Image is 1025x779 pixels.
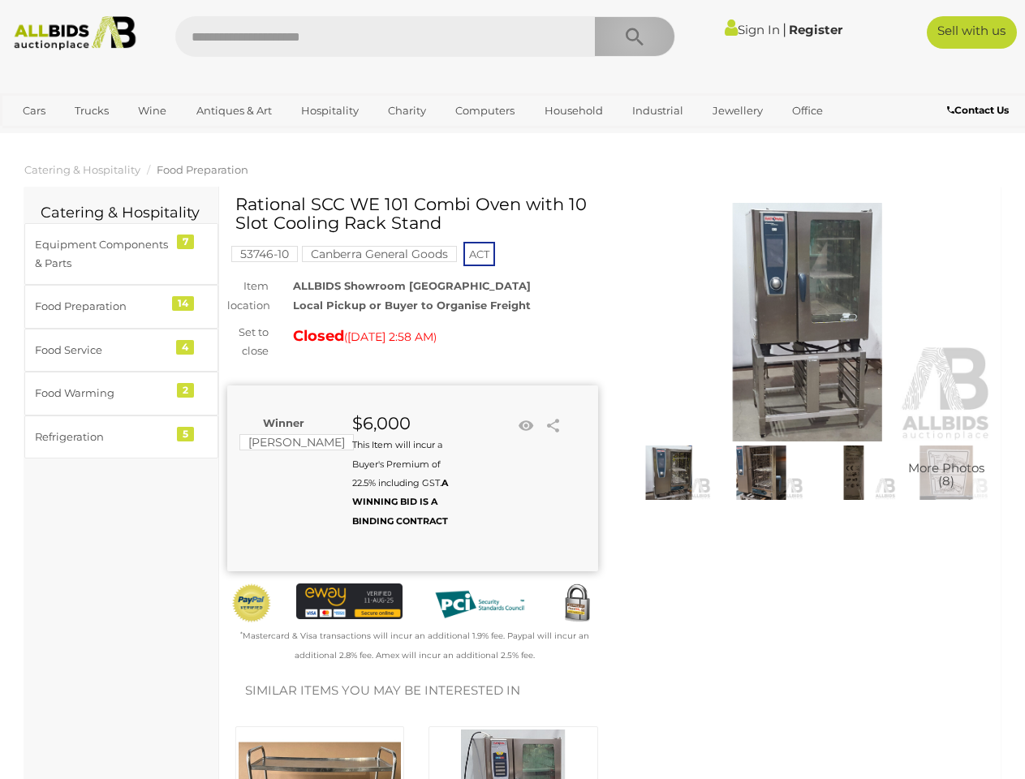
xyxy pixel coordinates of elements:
span: [DATE] 2:58 AM [347,329,433,344]
img: eWAY Payment Gateway [296,583,402,618]
b: Contact Us [947,104,1009,116]
img: Rational SCC WE 101 Combi Oven with 10 Slot Cooling Rack Stand [904,445,988,500]
a: Wine [127,97,177,124]
a: Charity [377,97,437,124]
a: Food Warming 2 [24,372,218,415]
strong: $6,000 [352,413,411,433]
div: 2 [177,383,194,398]
div: Food Service [35,341,169,359]
small: Mastercard & Visa transactions will incur an additional 1.9% fee. Paypal will incur an additional... [240,631,589,660]
li: Watch this item [514,414,538,438]
a: Food Preparation [157,163,248,176]
a: Sell with us [927,16,1017,49]
b: A WINNING BID IS A BINDING CONTRACT [352,477,448,527]
h1: Rational SCC WE 101 Combi Oven with 10 Slot Cooling Rack Stand [235,195,594,232]
div: 14 [172,296,194,311]
div: Refrigeration [35,428,169,446]
span: More Photos (8) [908,461,984,488]
img: Rational SCC WE 101 Combi Oven with 10 Slot Cooling Rack Stand [719,445,803,500]
div: Set to close [215,323,281,361]
a: Trucks [64,97,119,124]
img: Rational SCC WE 101 Combi Oven with 10 Slot Cooling Rack Stand [627,445,711,500]
b: Winner [263,416,304,429]
a: Antiques & Art [186,97,282,124]
img: Rational SCC WE 101 Combi Oven with 10 Slot Cooling Rack Stand [812,445,896,500]
a: Canberra General Goods [302,247,457,260]
a: Cars [12,97,56,124]
span: | [782,20,786,38]
img: Allbids.com.au [7,16,143,50]
mark: Canberra General Goods [302,246,457,262]
a: Sports [12,124,67,151]
a: Contact Us [947,101,1013,119]
img: Official PayPal Seal [231,583,272,623]
mark: [PERSON_NAME] [239,434,354,450]
div: 7 [177,235,194,249]
a: Industrial [622,97,694,124]
span: ( ) [344,330,437,343]
a: Office [782,97,833,124]
strong: ALLBIDS Showroom [GEOGRAPHIC_DATA] [293,279,531,292]
div: 4 [176,340,194,355]
strong: Local Pickup or Buyer to Organise Freight [293,299,531,312]
a: Computers [445,97,525,124]
a: Jewellery [702,97,773,124]
img: PCI DSS compliant [427,583,532,626]
a: Equipment Components & Parts 7 [24,223,218,286]
strong: Closed [293,327,344,345]
a: Household [534,97,614,124]
small: This Item will incur a Buyer's Premium of 22.5% including GST. [352,439,448,527]
a: 53746-10 [231,247,298,260]
mark: 53746-10 [231,246,298,262]
div: 5 [177,427,194,441]
span: ACT [463,242,495,266]
a: Food Preparation 14 [24,285,218,328]
div: Item location [215,277,281,315]
img: Secured by Rapid SSL [557,583,597,624]
a: Sign In [725,22,780,37]
h2: Catering & Hospitality [41,205,202,222]
a: Catering & Hospitality [24,163,140,176]
a: Refrigeration 5 [24,415,218,458]
h2: Similar items you may be interested in [245,684,975,698]
a: [GEOGRAPHIC_DATA] [75,124,211,151]
div: Food Preparation [35,297,169,316]
a: Food Service 4 [24,329,218,372]
a: Hospitality [291,97,369,124]
a: More Photos(8) [904,445,988,500]
div: Equipment Components & Parts [35,235,169,273]
button: Search [594,16,675,57]
div: Food Warming [35,384,169,402]
a: Register [789,22,842,37]
img: Rational SCC WE 101 Combi Oven with 10 Slot Cooling Rack Stand [622,203,993,441]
